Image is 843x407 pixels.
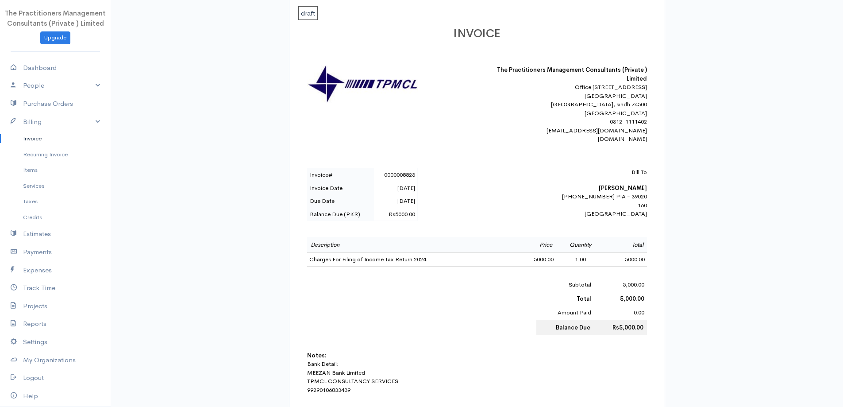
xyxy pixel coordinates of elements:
[307,66,418,103] img: logo-30862.jpg
[620,295,644,302] b: 5,000.00
[307,182,374,195] td: Invoice Date
[514,237,556,253] td: Price
[307,208,374,221] td: Balance Due (PKR)
[298,6,318,20] span: draft
[594,278,647,292] td: 5,000.00
[536,278,594,292] td: Subtotal
[599,184,647,192] b: [PERSON_NAME]
[556,237,605,253] td: Quantity
[307,237,515,253] td: Description
[605,253,647,267] td: 5000.00
[307,168,374,182] td: Invoice#
[605,237,647,253] td: Total
[307,27,647,40] h1: INVOICE
[307,194,374,208] td: Due Date
[374,168,417,182] td: 0000008523
[594,306,647,320] td: 0.00
[514,253,556,267] td: 5000.00
[307,360,647,394] p: Bank Detail: MEEZAN Bank Limited TPMCL CONSULTANCY SERVICES 99290106833439
[497,66,647,82] b: The Practitioners Management Consultants (Private ) Limited
[536,306,594,320] td: Amount Paid
[492,83,647,143] div: Office [STREET_ADDRESS] [GEOGRAPHIC_DATA] [GEOGRAPHIC_DATA], sindh 74500 [GEOGRAPHIC_DATA] 0312-1...
[307,253,515,267] td: Charges For Filing of Income Tax Return 2024
[374,194,417,208] td: [DATE]
[40,31,70,44] a: Upgrade
[594,320,647,336] td: Rs5,000.00
[536,320,594,336] td: Balance Due
[577,295,591,302] b: Total
[307,352,327,359] b: Notes:
[374,182,417,195] td: [DATE]
[492,168,647,218] div: [PHONE_NUMBER] PIA - 39020 160 [GEOGRAPHIC_DATA]
[556,253,605,267] td: 1.00
[374,208,417,221] td: Rs5000.00
[492,168,647,177] p: Bill To
[5,9,106,27] span: The Practitioners Management Consultants (Private ) Limited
